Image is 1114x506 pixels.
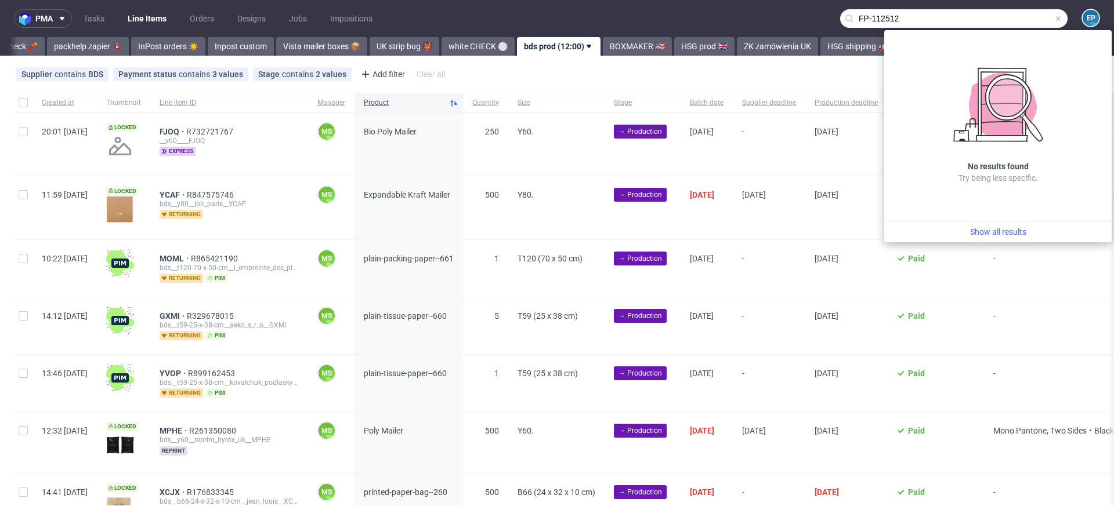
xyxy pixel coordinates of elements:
figcaption: MS [319,123,335,140]
span: 14:12 [DATE] [42,311,88,321]
span: Quantity [472,98,499,108]
span: 1 [494,254,499,263]
a: HSG prod 🇬🇧 [674,37,735,56]
span: Stage [258,70,282,79]
div: BDS [88,70,103,79]
span: pma [35,14,53,23]
a: Show all results [889,226,1107,238]
div: bds__b66-24-x-32-x-10-cm__jean_louis__XCJX [160,497,299,506]
span: Supplier [21,70,55,79]
a: YVOP [160,369,188,378]
span: Y60. [518,426,534,435]
span: - [742,254,796,283]
span: contains [179,70,212,79]
a: YCAF [160,190,187,199]
div: Clear all [414,66,447,82]
a: packhelp zapier 🧯 [47,37,129,56]
span: - [742,311,796,340]
span: → Production [619,487,662,497]
div: __y60____FJOQ [160,136,299,145]
span: → Production [619,311,662,321]
span: reprint [160,446,187,456]
span: Paid [908,311,925,321]
span: express [160,147,196,156]
span: [DATE] [815,127,838,136]
span: Paid [908,369,925,378]
span: printed-paper-bag--260 [364,487,447,497]
span: → Production [619,190,662,200]
span: pim [205,274,227,283]
span: 13:46 [DATE] [42,369,88,378]
span: contains [55,70,88,79]
span: Locked [106,123,139,132]
a: Inpost custom [208,37,274,56]
span: 12:32 [DATE] [42,426,88,435]
span: [DATE] [690,190,714,199]
span: [DATE] [815,426,838,435]
span: Paid [908,487,925,497]
span: 20:01 [DATE] [42,127,88,136]
a: UK strip bug 👹 [370,37,439,56]
span: Stage [614,98,671,108]
span: [DATE] [742,190,766,199]
a: HSG shipping 🚛 [820,37,895,56]
span: → Production [619,126,662,137]
span: Locked [106,422,139,431]
figcaption: EP [1083,10,1099,26]
span: [DATE] [690,254,714,263]
a: R865421190 [191,254,240,263]
a: ZK zamówienia UK [737,37,818,56]
figcaption: MS [319,365,335,381]
div: 2 values [316,70,346,79]
span: returning [160,388,203,398]
h3: No results found [968,161,1029,172]
a: Jobs [282,9,314,28]
span: R732721767 [186,127,236,136]
span: 250 [485,127,499,136]
span: 500 [485,487,499,497]
a: XCJX [160,487,187,497]
span: Bio Poly Mailer [364,127,417,136]
span: → Production [619,425,662,436]
span: [DATE] [742,426,766,435]
div: 3 values [212,70,243,79]
a: Tasks [77,9,111,28]
div: bds__t59-25-x-38-cm__kovalchuk_podlasky__YVOP [160,378,299,387]
a: Designs [230,9,273,28]
span: plain-tissue-paper--660 [364,369,447,378]
a: MPHE [160,426,189,435]
span: 500 [485,190,499,199]
span: [DATE] [815,254,838,263]
div: bds__y80__loir_paris__YCAF [160,199,299,209]
a: Vista mailer boxes 📦 [276,37,367,56]
span: Poly Mailer [364,426,403,435]
span: Thumbnail [106,98,141,108]
a: Impositions [323,9,379,28]
span: • [1087,426,1094,435]
span: pim [205,331,227,340]
span: 11:59 [DATE] [42,190,88,199]
span: 1 [494,369,499,378]
figcaption: MS [319,423,335,439]
figcaption: MS [319,187,335,203]
a: bds prod (12:00) [517,37,601,56]
span: 5 [494,311,499,321]
span: T59 (25 x 38 cm) [518,369,578,378]
a: Orders [183,9,221,28]
img: no_design.png [106,132,134,160]
div: bds__y60__reprint_hyrox_uk__MPHE [160,435,299,445]
a: R899162453 [188,369,237,378]
span: Supplier deadline [742,98,796,108]
a: Line Items [121,9,173,28]
a: R847575746 [187,190,236,199]
div: bds__t120-70-x-50-cm__l_empreinte_des_plantes__MOML [160,263,299,272]
span: Y60. [518,127,534,136]
span: [DATE] [690,311,714,321]
a: GXMI [160,311,187,321]
span: → Production [619,368,662,378]
span: Production deadline [815,98,878,108]
a: FJOQ [160,127,186,136]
